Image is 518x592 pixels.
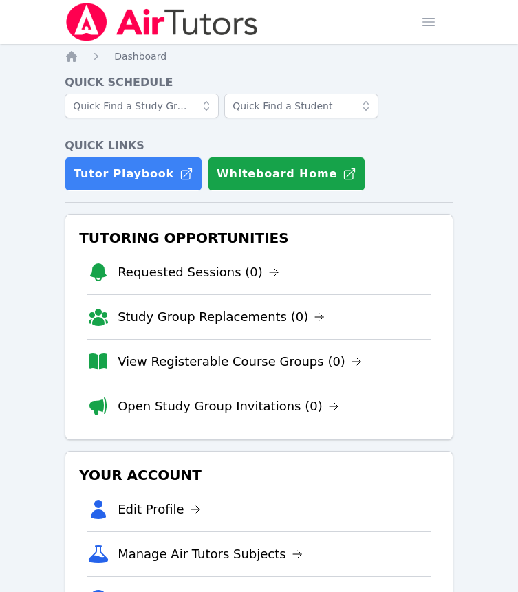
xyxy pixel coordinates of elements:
h3: Tutoring Opportunities [76,226,442,250]
span: Dashboard [114,51,166,62]
a: Edit Profile [118,500,201,519]
a: View Registerable Course Groups (0) [118,352,362,371]
a: Study Group Replacements (0) [118,307,325,327]
a: Dashboard [114,50,166,63]
input: Quick Find a Study Group [65,94,219,118]
h4: Quick Links [65,138,453,154]
h3: Your Account [76,463,442,487]
h4: Quick Schedule [65,74,453,91]
a: Open Study Group Invitations (0) [118,397,339,416]
a: Requested Sessions (0) [118,263,279,282]
nav: Breadcrumb [65,50,453,63]
input: Quick Find a Student [224,94,378,118]
img: Air Tutors [65,3,259,41]
a: Tutor Playbook [65,157,202,191]
button: Whiteboard Home [208,157,365,191]
a: Manage Air Tutors Subjects [118,545,303,564]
